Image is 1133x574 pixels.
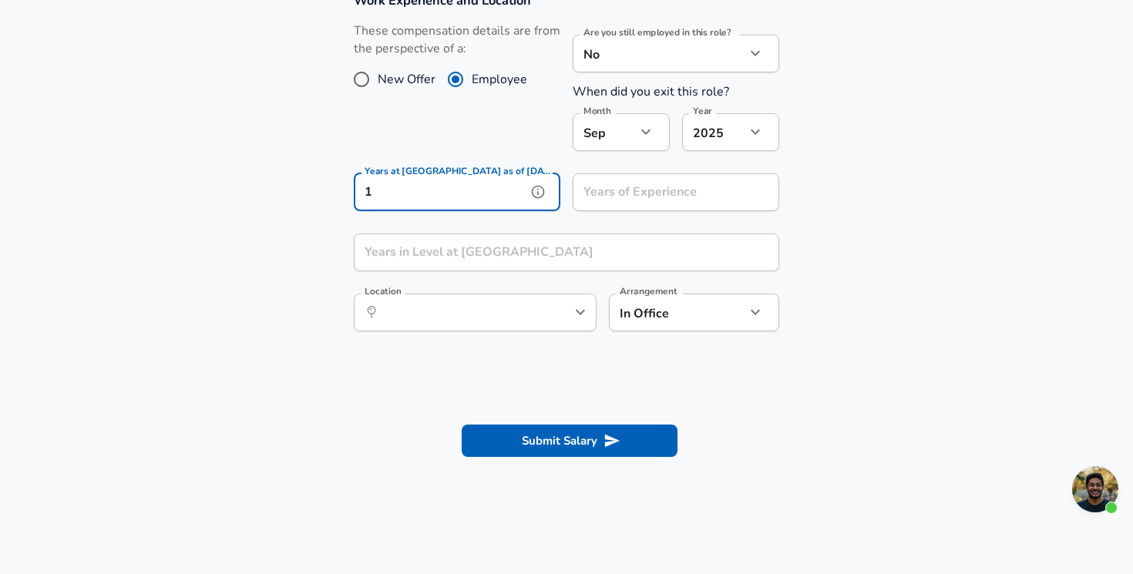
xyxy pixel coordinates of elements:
label: When did you exit this role? [573,83,729,100]
label: Location [365,287,401,296]
button: Submit Salary [462,425,677,457]
label: Are you still employed in this role? [583,28,731,37]
span: Employee [472,70,527,89]
div: 2025 [682,113,745,151]
div: Open chat [1072,466,1118,512]
div: Sep [573,113,636,151]
label: Month [583,106,610,116]
label: Year [693,106,712,116]
div: No [573,35,745,72]
label: These compensation details are from the perspective of a: [354,22,560,58]
div: In Office [609,294,722,331]
input: 1 [354,233,745,271]
input: 7 [573,173,745,211]
input: 0 [354,173,526,211]
button: help [526,180,550,203]
label: Arrangement [620,287,677,296]
button: Open [570,301,591,323]
label: Years at [GEOGRAPHIC_DATA] as of [DATE] [365,166,552,176]
span: New Offer [378,70,435,89]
